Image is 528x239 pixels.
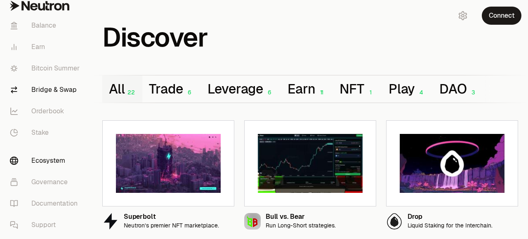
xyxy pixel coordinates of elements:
[116,134,221,193] img: Superbolt preview image
[364,89,375,96] div: 1
[415,89,426,96] div: 4
[102,75,142,103] button: All
[3,79,89,101] a: Bridge & Swap
[433,75,484,103] button: DAO
[408,213,493,220] div: Drop
[382,75,433,103] button: Play
[124,222,219,229] p: Neutron’s premier NFT marketplace.
[102,26,207,49] h1: Discover
[3,193,89,214] a: Documentation
[124,213,219,220] div: Superbolt
[3,58,89,79] a: Bitcoin Summer
[281,75,333,103] button: Earn
[3,150,89,171] a: Ecosystem
[408,222,493,229] p: Liquid Staking for the Interchain.
[142,75,200,103] button: Trade
[201,75,281,103] button: Leverage
[263,89,274,96] div: 6
[333,75,382,103] button: NFT
[3,122,89,143] a: Stake
[482,7,521,25] button: Connect
[3,36,89,58] a: Earn
[3,15,89,36] a: Balance
[183,89,194,96] div: 6
[315,89,326,96] div: 11
[266,213,336,220] div: Bull vs. Bear
[3,101,89,122] a: Orderbook
[467,89,478,96] div: 3
[3,214,89,236] a: Support
[258,134,363,193] img: Bull vs. Bear preview image
[3,171,89,193] a: Governance
[400,134,504,193] img: Drop preview image
[266,222,336,229] p: Run Long-Short strategies.
[125,89,136,96] div: 22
